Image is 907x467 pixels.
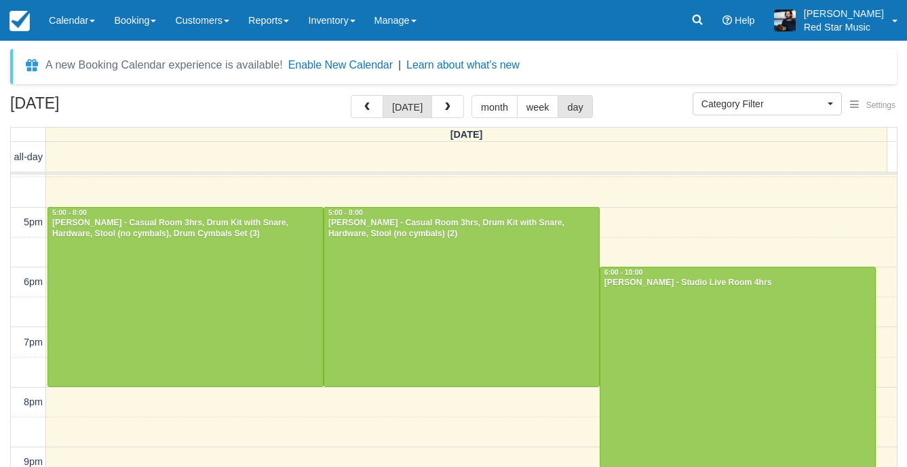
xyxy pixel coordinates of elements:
[558,95,592,118] button: day
[471,95,518,118] button: month
[383,95,432,118] button: [DATE]
[288,58,393,72] button: Enable New Calendar
[9,11,30,31] img: checkfront-main-nav-mini-logo.png
[24,217,43,227] span: 5pm
[398,59,401,71] span: |
[701,97,824,111] span: Category Filter
[47,207,324,387] a: 5:00 - 8:00[PERSON_NAME] - Casual Room 3hrs, Drum Kit with Snare, Hardware, Stool (no cymbals), D...
[52,218,320,240] div: [PERSON_NAME] - Casual Room 3hrs, Drum Kit with Snare, Hardware, Stool (no cymbals), Drum Cymbals...
[328,218,596,240] div: [PERSON_NAME] - Casual Room 3hrs, Drum Kit with Snare, Hardware, Stool (no cymbals) (2)
[722,16,732,25] i: Help
[24,456,43,467] span: 9pm
[842,96,904,115] button: Settings
[45,57,283,73] div: A new Booking Calendar experience is available!
[324,207,600,387] a: 5:00 - 8:00[PERSON_NAME] - Casual Room 3hrs, Drum Kit with Snare, Hardware, Stool (no cymbals) (2)
[14,151,43,162] span: all-day
[774,10,796,31] img: A1
[604,269,643,276] span: 6:00 - 10:00
[804,7,884,20] p: [PERSON_NAME]
[604,278,872,288] div: [PERSON_NAME] - Studio Live Room 4hrs
[517,95,559,118] button: week
[866,100,895,110] span: Settings
[406,59,520,71] a: Learn about what's new
[24,396,43,407] span: 8pm
[328,209,363,217] span: 5:00 - 8:00
[804,20,884,34] p: Red Star Music
[693,92,842,115] button: Category Filter
[450,129,483,140] span: [DATE]
[52,209,87,217] span: 5:00 - 8:00
[735,15,755,26] span: Help
[24,276,43,287] span: 6pm
[24,337,43,348] span: 7pm
[10,95,182,120] h2: [DATE]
